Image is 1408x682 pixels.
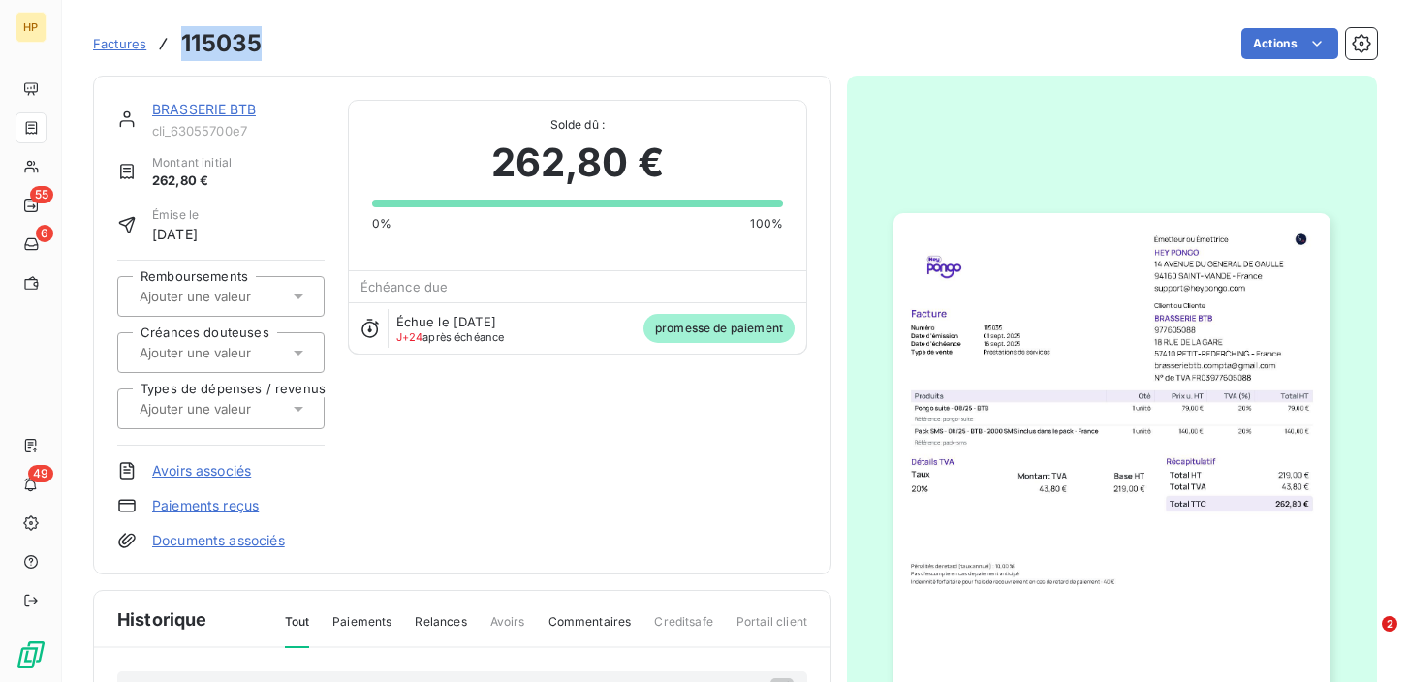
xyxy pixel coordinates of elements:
[1241,28,1338,59] button: Actions
[138,344,332,361] input: Ajouter une valeur
[548,613,632,646] span: Commentaires
[490,613,525,646] span: Avoirs
[1382,616,1397,632] span: 2
[396,330,423,344] span: J+24
[285,613,310,648] span: Tout
[372,215,391,232] span: 0%
[152,154,232,171] span: Montant initial
[396,314,496,329] span: Échue le [DATE]
[491,134,664,192] span: 262,80 €
[152,224,199,244] span: [DATE]
[643,314,795,343] span: promesse de paiement
[16,12,47,43] div: HP
[36,225,53,242] span: 6
[93,34,146,53] a: Factures
[396,331,505,343] span: après échéance
[138,400,332,418] input: Ajouter une valeur
[152,496,259,515] a: Paiements reçus
[152,461,251,480] a: Avoirs associés
[372,116,783,134] span: Solde dû :
[117,606,207,633] span: Historique
[28,465,53,482] span: 49
[152,101,256,117] a: BRASSERIE BTB
[415,613,466,646] span: Relances
[152,171,232,191] span: 262,80 €
[181,26,262,61] h3: 115035
[138,288,332,305] input: Ajouter une valeur
[750,215,783,232] span: 100%
[16,639,47,670] img: Logo LeanPay
[736,613,807,646] span: Portail client
[1342,616,1389,663] iframe: Intercom live chat
[152,123,325,139] span: cli_63055700e7
[360,279,449,294] span: Échéance due
[332,613,391,646] span: Paiements
[152,531,285,550] a: Documents associés
[654,613,713,646] span: Creditsafe
[30,186,53,203] span: 55
[93,36,146,51] span: Factures
[152,206,199,224] span: Émise le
